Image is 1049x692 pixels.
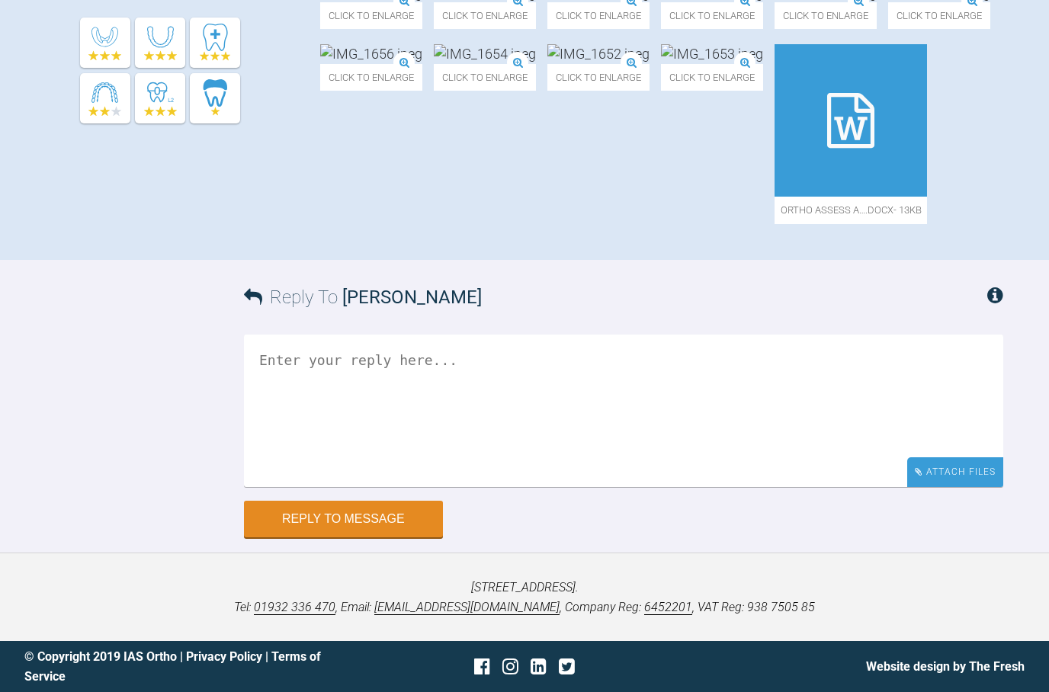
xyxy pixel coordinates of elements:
[547,44,650,63] img: IMG_1652.jpeg
[24,647,358,686] div: © Copyright 2019 IAS Ortho | |
[24,649,321,684] a: Terms of Service
[775,197,927,223] span: Ortho Assess A….docx - 13KB
[320,44,422,63] img: IMG_1656.jpeg
[907,457,1003,487] div: Attach Files
[547,64,650,91] span: Click to enlarge
[661,64,763,91] span: Click to enlarge
[186,649,262,664] a: Privacy Policy
[244,501,443,537] button: Reply to Message
[661,44,763,63] img: IMG_1653.jpeg
[244,283,482,312] h3: Reply To
[342,287,482,308] span: [PERSON_NAME]
[434,2,536,29] span: Click to enlarge
[434,44,536,63] img: IMG_1654.jpeg
[320,64,422,91] span: Click to enlarge
[775,2,877,29] span: Click to enlarge
[24,578,1025,617] p: [STREET_ADDRESS]. Tel: , Email: , Company Reg: , VAT Reg: 938 7505 85
[661,2,763,29] span: Click to enlarge
[320,2,422,29] span: Click to enlarge
[547,2,650,29] span: Click to enlarge
[434,64,536,91] span: Click to enlarge
[888,2,990,29] span: Click to enlarge
[866,659,1025,674] a: Website design by The Fresh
